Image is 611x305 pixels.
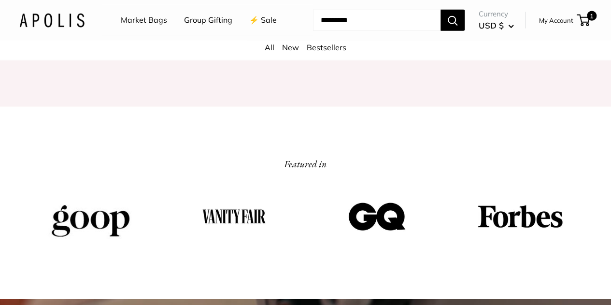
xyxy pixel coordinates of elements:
[121,13,167,28] a: Market Bags
[578,15,590,26] a: 1
[265,43,274,52] a: All
[184,13,232,28] a: Group Gifting
[284,155,327,173] h2: Featured in
[539,15,573,26] a: My Account
[587,11,597,21] span: 1
[440,10,465,31] button: Search
[19,13,85,27] img: Apolis
[307,43,346,52] a: Bestsellers
[249,13,277,28] a: ⚡️ Sale
[479,7,514,21] span: Currency
[479,20,504,30] span: USD $
[313,10,440,31] input: Search...
[479,18,514,33] button: USD $
[282,43,299,52] a: New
